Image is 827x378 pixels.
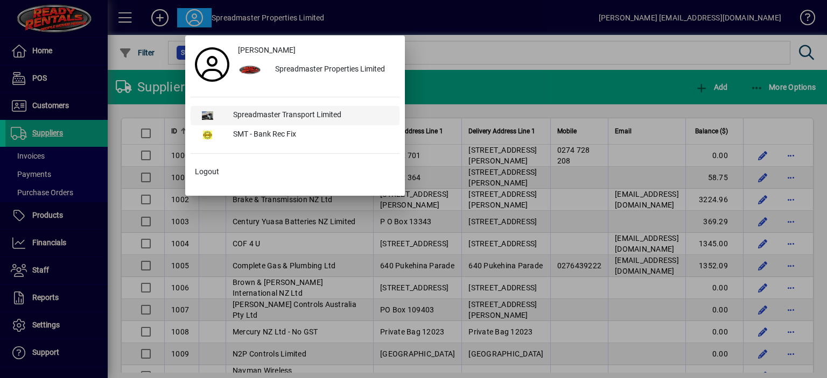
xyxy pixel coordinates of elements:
[267,60,400,80] div: Spreadmaster Properties Limited
[191,125,400,145] button: SMT - Bank Rec Fix
[191,55,234,74] a: Profile
[225,125,400,145] div: SMT - Bank Rec Fix
[234,60,400,80] button: Spreadmaster Properties Limited
[225,106,400,125] div: Spreadmaster Transport Limited
[195,166,219,177] span: Logout
[191,106,400,125] button: Spreadmaster Transport Limited
[234,41,400,60] a: [PERSON_NAME]
[238,45,296,56] span: [PERSON_NAME]
[191,162,400,182] button: Logout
